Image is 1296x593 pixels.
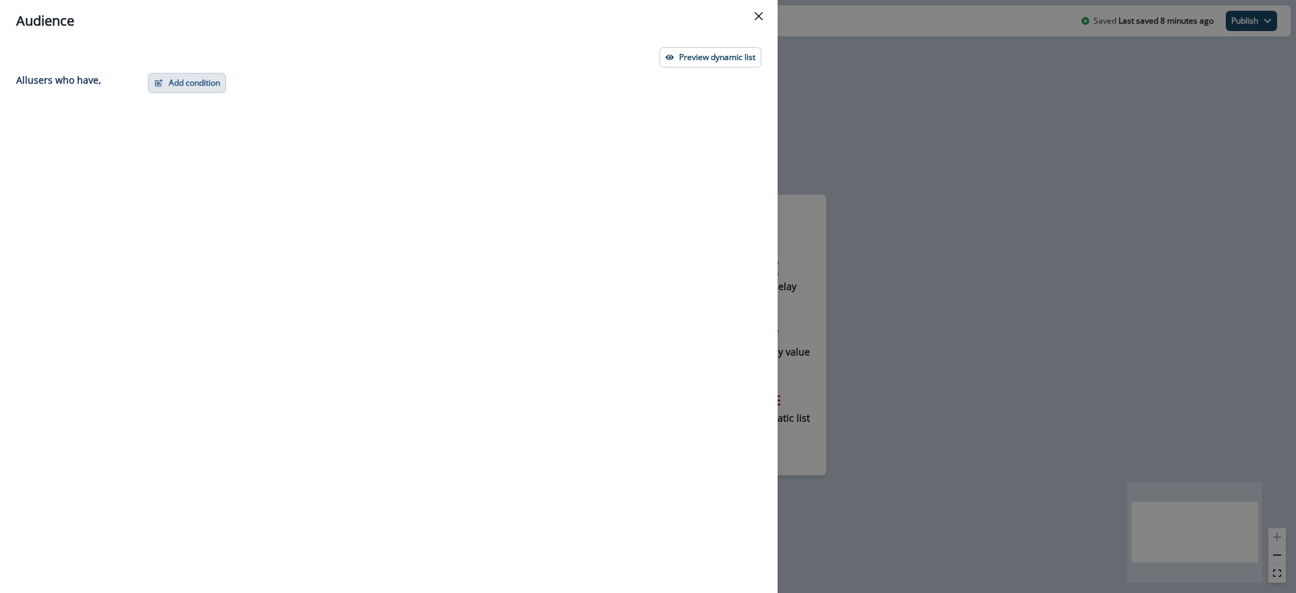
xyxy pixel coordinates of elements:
p: Preview dynamic list [679,53,755,62]
button: Close [748,5,769,27]
p: All user s who have, [16,73,101,87]
button: Add condition [148,73,226,93]
div: Audience [16,11,761,31]
button: Preview dynamic list [659,47,761,67]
